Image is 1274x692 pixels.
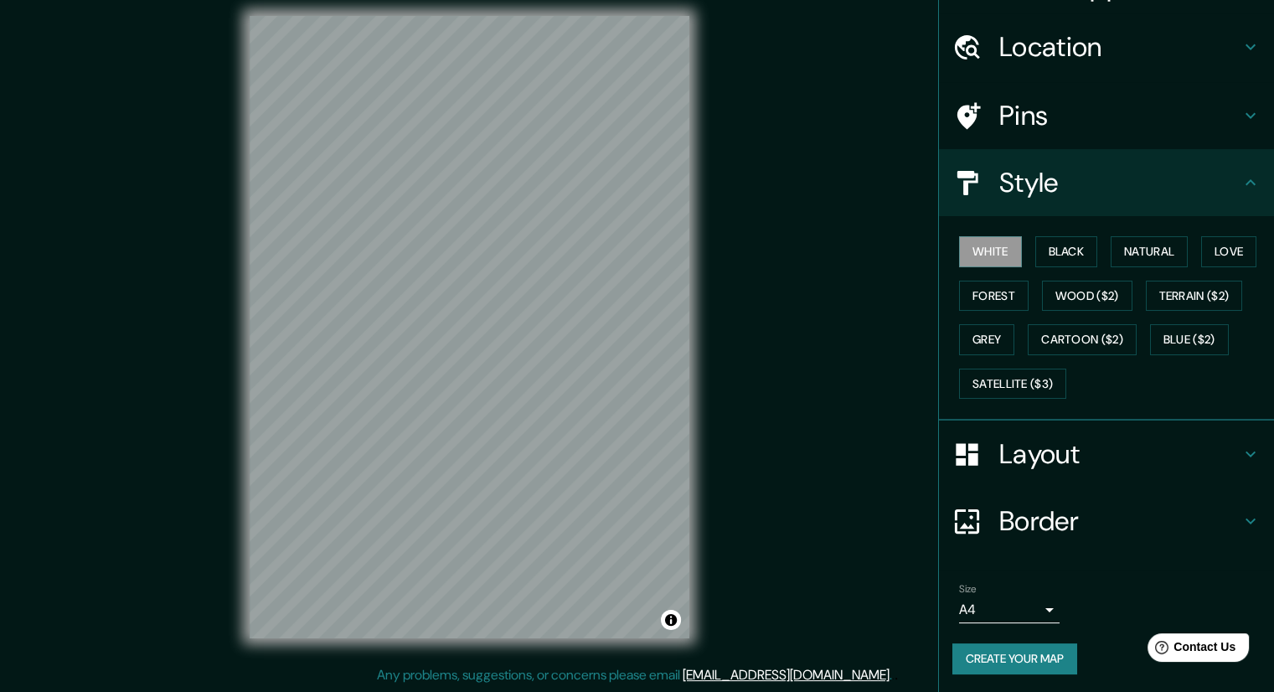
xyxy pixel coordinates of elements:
button: Cartoon ($2) [1028,324,1137,355]
button: Create your map [952,643,1077,674]
button: Satellite ($3) [959,369,1066,400]
canvas: Map [250,16,689,638]
h4: Style [999,166,1240,199]
h4: Pins [999,99,1240,132]
div: Location [939,13,1274,80]
button: Toggle attribution [661,610,681,630]
button: Blue ($2) [1150,324,1229,355]
button: Black [1035,236,1098,267]
iframe: Help widget launcher [1125,627,1256,674]
button: White [959,236,1022,267]
div: Pins [939,82,1274,149]
h4: Location [999,30,1240,64]
div: Layout [939,421,1274,488]
h4: Layout [999,437,1240,471]
button: Wood ($2) [1042,281,1132,312]
div: A4 [959,596,1060,623]
button: Forest [959,281,1029,312]
button: Grey [959,324,1014,355]
button: Love [1201,236,1256,267]
div: Border [939,488,1274,555]
div: . [895,665,898,685]
div: Style [939,149,1274,216]
p: Any problems, suggestions, or concerns please email . [377,665,892,685]
button: Natural [1111,236,1188,267]
h4: Border [999,504,1240,538]
label: Size [959,582,977,596]
a: [EMAIL_ADDRESS][DOMAIN_NAME] [683,666,890,684]
div: . [892,665,895,685]
button: Terrain ($2) [1146,281,1243,312]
